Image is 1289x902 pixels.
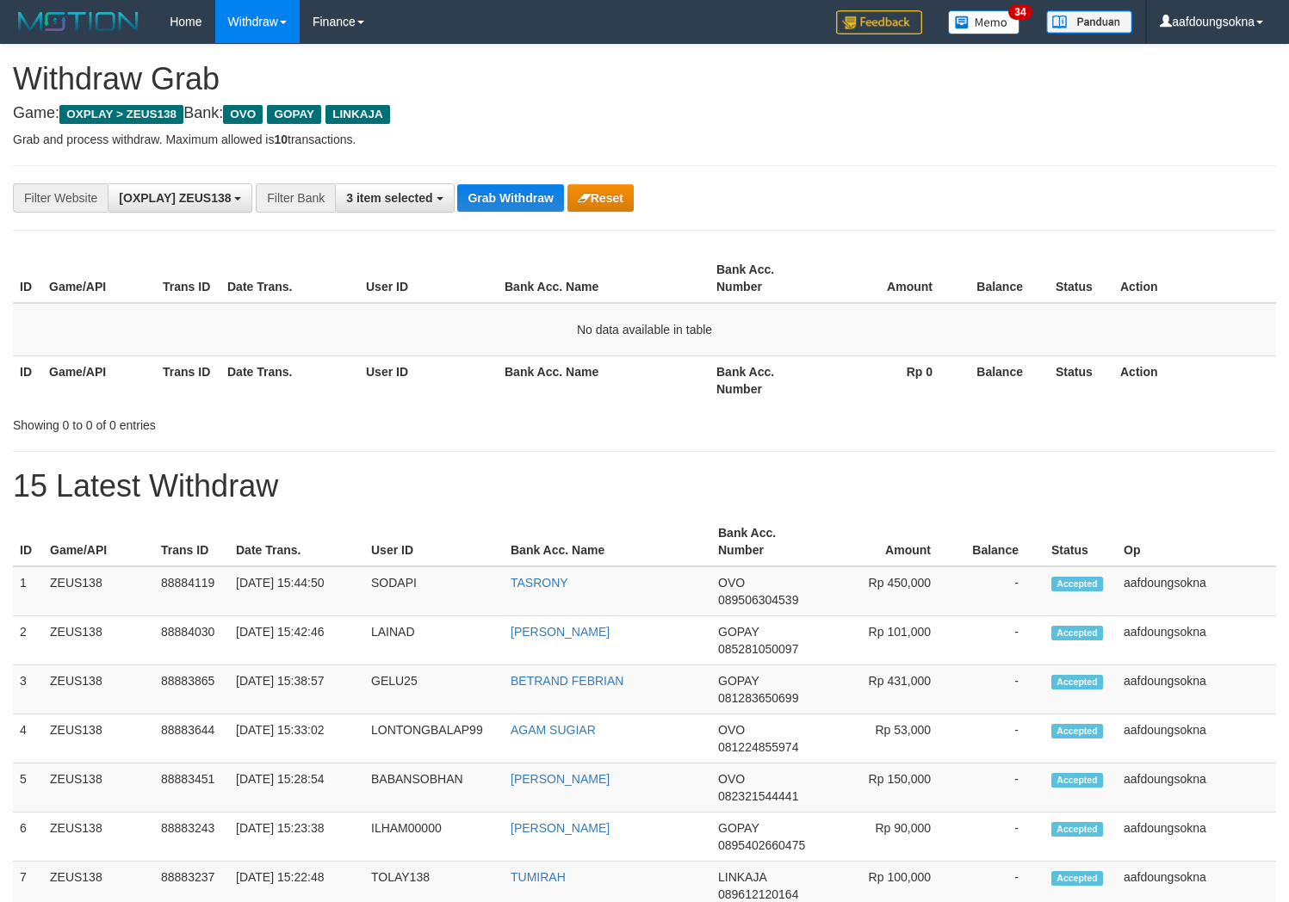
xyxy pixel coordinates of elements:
th: User ID [359,254,498,303]
span: OXPLAY > ZEUS138 [59,105,183,124]
td: ZEUS138 [43,714,154,763]
span: GOPAY [718,674,759,688]
th: User ID [364,517,504,566]
span: GOPAY [718,821,759,835]
a: [PERSON_NAME] [511,625,610,639]
td: aafdoungsokna [1117,812,1276,862]
td: aafdoungsokna [1117,566,1276,616]
td: 6 [13,812,43,862]
th: Action [1113,254,1276,303]
td: 88884119 [154,566,229,616]
h1: 15 Latest Withdraw [13,469,1276,504]
td: [DATE] 15:23:38 [229,812,364,862]
th: Balance [958,355,1049,405]
td: - [957,714,1044,763]
span: Copy 089506304539 to clipboard [718,593,798,607]
th: Game/API [42,254,156,303]
img: panduan.png [1046,10,1132,34]
td: ILHAM00000 [364,812,504,862]
td: 1 [13,566,43,616]
td: Rp 90,000 [824,812,957,862]
th: Bank Acc. Name [504,517,711,566]
td: [DATE] 15:33:02 [229,714,364,763]
td: aafdoungsokna [1117,616,1276,665]
th: ID [13,355,42,405]
h4: Game: Bank: [13,105,1276,122]
span: Copy 081224855974 to clipboard [718,740,798,754]
span: OVO [718,576,745,590]
p: Grab and process withdraw. Maximum allowed is transactions. [13,131,1276,148]
th: Balance [957,517,1044,566]
td: LAINAD [364,616,504,665]
td: [DATE] 15:44:50 [229,566,364,616]
td: Rp 150,000 [824,763,957,812]
td: ZEUS138 [43,763,154,812]
td: 88883644 [154,714,229,763]
th: Date Trans. [220,254,359,303]
th: Bank Acc. Number [711,517,824,566]
a: [PERSON_NAME] [511,772,610,786]
td: - [957,812,1044,862]
th: Action [1113,355,1276,405]
div: Filter Website [13,183,108,213]
span: LINKAJA [325,105,390,124]
span: Accepted [1051,822,1103,837]
th: Game/API [42,355,156,405]
td: ZEUS138 [43,665,154,714]
td: LONTONGBALAP99 [364,714,504,763]
span: 3 item selected [346,191,432,205]
td: No data available in table [13,303,1276,356]
span: Accepted [1051,724,1103,738]
th: Date Trans. [229,517,364,566]
th: Status [1049,355,1113,405]
button: Reset [567,184,634,212]
a: BETRAND FEBRIAN [511,674,623,688]
th: Balance [958,254,1049,303]
strong: 10 [274,133,288,146]
button: Grab Withdraw [457,184,563,212]
td: - [957,763,1044,812]
span: Accepted [1051,675,1103,689]
span: Copy 081283650699 to clipboard [718,691,798,705]
span: Accepted [1051,626,1103,640]
td: aafdoungsokna [1117,763,1276,812]
img: Feedback.jpg [836,10,922,34]
th: Bank Acc. Name [498,254,710,303]
span: LINKAJA [718,870,766,884]
th: Trans ID [156,254,220,303]
th: Rp 0 [823,355,958,405]
td: 2 [13,616,43,665]
span: [OXPLAY] ZEUS138 [119,191,231,205]
td: GELU25 [364,665,504,714]
td: Rp 53,000 [824,714,957,763]
td: 4 [13,714,43,763]
td: [DATE] 15:38:57 [229,665,364,714]
h1: Withdraw Grab [13,62,1276,96]
td: BABANSOBHAN [364,763,504,812]
td: aafdoungsokna [1117,714,1276,763]
td: [DATE] 15:28:54 [229,763,364,812]
td: [DATE] 15:42:46 [229,616,364,665]
th: Amount [823,254,958,303]
td: - [957,566,1044,616]
td: aafdoungsokna [1117,665,1276,714]
td: 88883243 [154,812,229,862]
span: GOPAY [267,105,321,124]
th: Op [1117,517,1276,566]
td: Rp 101,000 [824,616,957,665]
a: TUMIRAH [511,870,566,884]
th: Status [1049,254,1113,303]
span: Copy 0895402660475 to clipboard [718,838,805,852]
span: Accepted [1051,871,1103,886]
th: ID [13,517,43,566]
th: Bank Acc. Number [710,355,823,405]
button: [OXPLAY] ZEUS138 [108,183,252,213]
span: Accepted [1051,577,1103,591]
div: Filter Bank [256,183,335,213]
img: MOTION_logo.png [13,9,144,34]
td: 5 [13,763,43,812]
img: Button%20Memo.svg [948,10,1020,34]
td: - [957,616,1044,665]
a: [PERSON_NAME] [511,821,610,835]
div: Showing 0 to 0 of 0 entries [13,410,524,434]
